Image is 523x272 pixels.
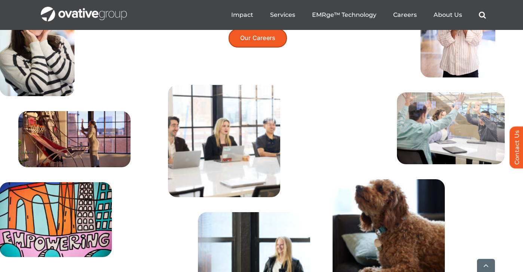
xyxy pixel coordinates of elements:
[312,11,376,19] a: EMRge™ Technology
[231,11,253,19] a: Impact
[479,11,486,19] a: Search
[393,11,417,19] a: Careers
[18,111,131,167] img: Home – Careers 1
[434,11,462,19] a: About Us
[231,3,486,27] nav: Menu
[168,85,280,197] img: Home – Careers 5
[270,11,295,19] a: Services
[229,29,287,47] a: Our Careers
[397,92,505,164] img: Home – Careers 4
[240,34,276,42] span: Our Careers
[41,6,127,13] a: OG_Full_horizontal_WHT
